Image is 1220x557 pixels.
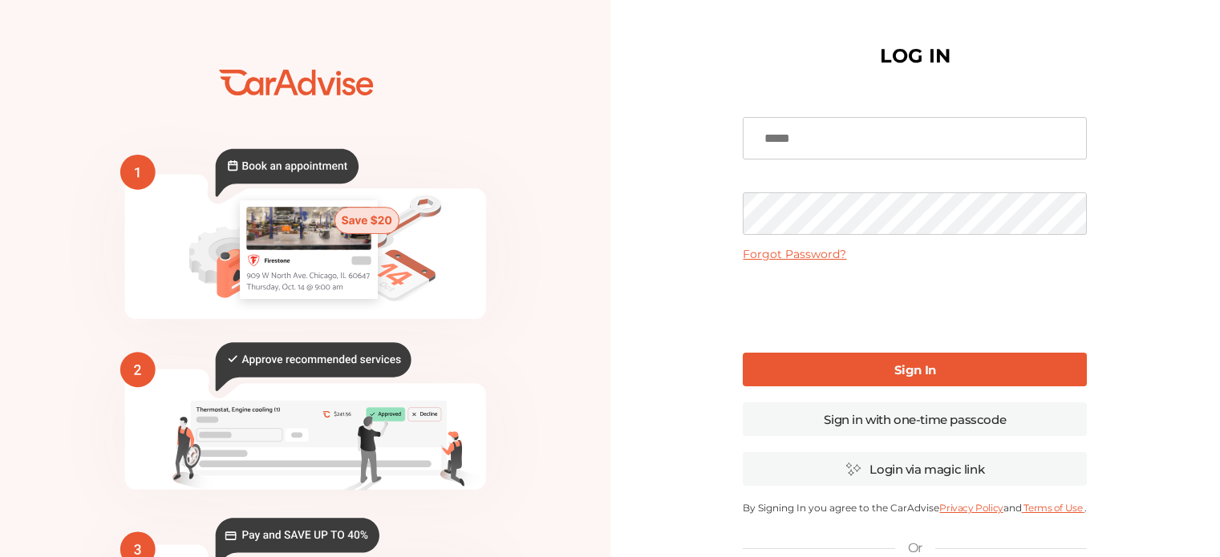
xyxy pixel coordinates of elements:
[880,48,950,64] h1: LOG IN
[743,247,846,261] a: Forgot Password?
[743,502,1087,514] p: By Signing In you agree to the CarAdvise and .
[743,353,1087,386] a: Sign In
[894,362,936,377] b: Sign In
[743,402,1087,436] a: Sign in with one-time passcode
[1022,502,1084,514] a: Terms of Use
[845,462,861,477] img: magic_icon.32c66aac.svg
[908,539,922,557] p: Or
[743,452,1087,486] a: Login via magic link
[939,502,1003,514] a: Privacy Policy
[793,274,1037,337] iframe: reCAPTCHA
